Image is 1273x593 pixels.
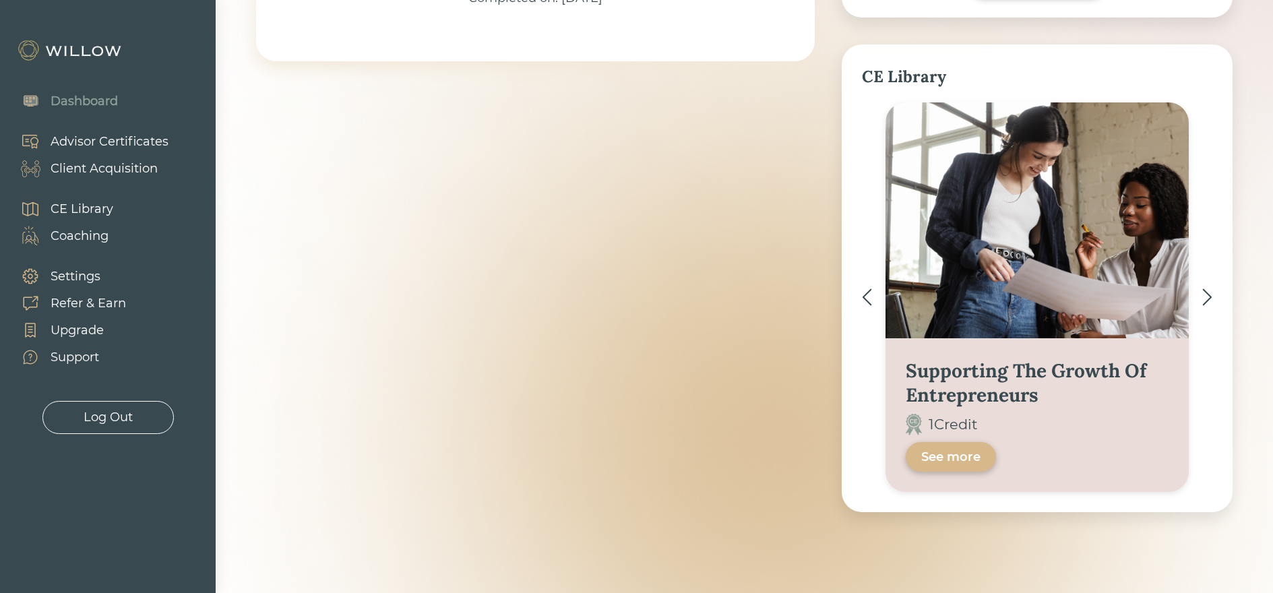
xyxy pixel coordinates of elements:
[51,92,118,111] div: Dashboard
[921,449,981,465] div: See more
[929,414,978,435] div: 1 Credit
[51,348,99,367] div: Support
[51,200,113,218] div: CE Library
[862,65,1212,89] div: CE Library
[51,268,100,286] div: Settings
[7,195,113,222] a: CE Library
[7,222,113,249] a: Coaching
[7,88,118,115] a: Dashboard
[51,227,108,245] div: Coaching
[51,294,126,313] div: Refer & Earn
[17,40,125,61] img: Willow
[84,408,133,427] div: Log Out
[51,321,104,340] div: Upgrade
[51,133,168,151] div: Advisor Certificates
[862,288,872,306] img: <
[1202,288,1212,306] img: >
[7,263,126,290] a: Settings
[7,317,126,344] a: Upgrade
[7,290,126,317] a: Refer & Earn
[7,128,168,155] a: Advisor Certificates
[51,160,158,178] div: Client Acquisition
[7,155,168,182] a: Client Acquisition
[906,358,1169,407] div: Supporting The Growth Of Entrepreneurs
